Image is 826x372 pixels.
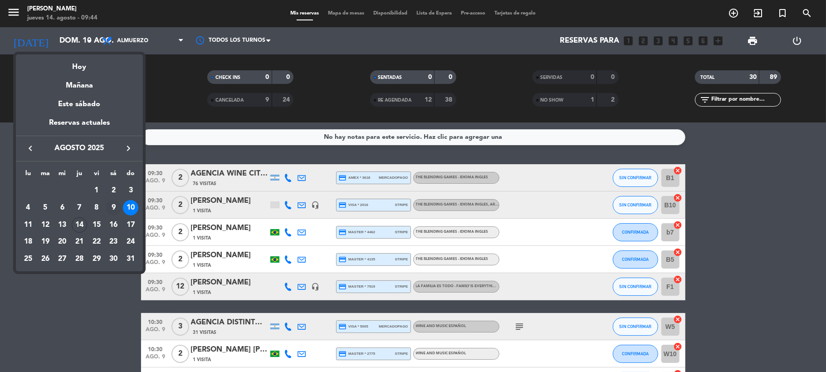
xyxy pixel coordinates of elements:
[72,200,87,215] div: 7
[54,168,71,182] th: miércoles
[71,168,88,182] th: jueves
[20,199,37,216] td: 4 de agosto de 2025
[89,217,104,233] div: 15
[39,142,120,154] span: agosto 2025
[105,250,122,268] td: 30 de agosto de 2025
[38,234,53,250] div: 19
[54,251,70,267] div: 27
[123,143,134,154] i: keyboard_arrow_right
[38,200,53,215] div: 5
[71,216,88,234] td: 14 de agosto de 2025
[16,92,143,117] div: Este sábado
[89,251,104,267] div: 29
[105,233,122,250] td: 23 de agosto de 2025
[123,200,138,215] div: 10
[122,199,139,216] td: 10 de agosto de 2025
[122,182,139,199] td: 3 de agosto de 2025
[20,168,37,182] th: lunes
[72,234,87,250] div: 21
[54,233,71,250] td: 20 de agosto de 2025
[37,168,54,182] th: martes
[72,251,87,267] div: 28
[54,199,71,216] td: 6 de agosto de 2025
[37,216,54,234] td: 12 de agosto de 2025
[38,217,53,233] div: 12
[105,216,122,234] td: 16 de agosto de 2025
[88,250,105,268] td: 29 de agosto de 2025
[106,251,121,267] div: 30
[122,168,139,182] th: domingo
[88,168,105,182] th: viernes
[88,216,105,234] td: 15 de agosto de 2025
[16,54,143,73] div: Hoy
[106,183,121,198] div: 2
[122,233,139,250] td: 24 de agosto de 2025
[89,200,104,215] div: 8
[54,216,71,234] td: 13 de agosto de 2025
[72,217,87,233] div: 14
[120,142,137,154] button: keyboard_arrow_right
[37,199,54,216] td: 5 de agosto de 2025
[88,233,105,250] td: 22 de agosto de 2025
[25,143,36,154] i: keyboard_arrow_left
[122,216,139,234] td: 17 de agosto de 2025
[123,183,138,198] div: 3
[22,142,39,154] button: keyboard_arrow_left
[20,216,37,234] td: 11 de agosto de 2025
[122,250,139,268] td: 31 de agosto de 2025
[20,217,36,233] div: 11
[38,251,53,267] div: 26
[88,199,105,216] td: 8 de agosto de 2025
[20,200,36,215] div: 4
[37,233,54,250] td: 19 de agosto de 2025
[71,233,88,250] td: 21 de agosto de 2025
[123,251,138,267] div: 31
[20,182,88,199] td: AGO.
[54,217,70,233] div: 13
[106,200,121,215] div: 9
[54,250,71,268] td: 27 de agosto de 2025
[71,250,88,268] td: 28 de agosto de 2025
[123,234,138,250] div: 24
[20,251,36,267] div: 25
[16,73,143,92] div: Mañana
[16,117,143,136] div: Reservas actuales
[89,183,104,198] div: 1
[123,217,138,233] div: 17
[105,168,122,182] th: sábado
[54,200,70,215] div: 6
[88,182,105,199] td: 1 de agosto de 2025
[71,199,88,216] td: 7 de agosto de 2025
[105,182,122,199] td: 2 de agosto de 2025
[106,234,121,250] div: 23
[37,250,54,268] td: 26 de agosto de 2025
[105,199,122,216] td: 9 de agosto de 2025
[20,250,37,268] td: 25 de agosto de 2025
[20,233,37,250] td: 18 de agosto de 2025
[20,234,36,250] div: 18
[106,217,121,233] div: 16
[54,234,70,250] div: 20
[89,234,104,250] div: 22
